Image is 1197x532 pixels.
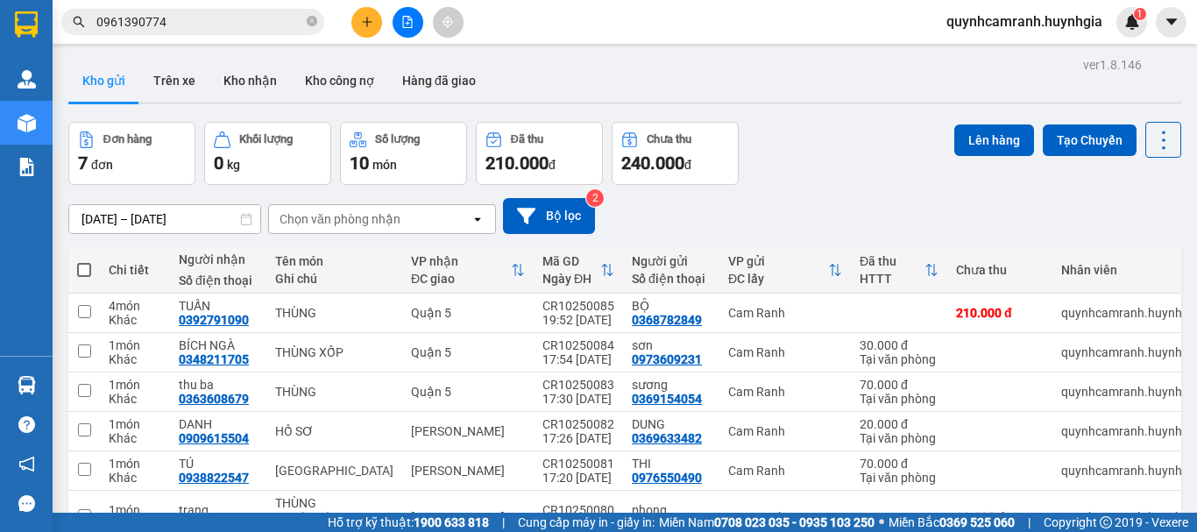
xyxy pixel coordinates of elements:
div: CR10250081 [542,457,614,471]
div: Khác [109,352,161,366]
button: Khối lượng0kg [204,122,331,185]
div: 30.000 đ [860,338,938,352]
div: BÍCH NGÀ [179,338,258,352]
div: Khác [109,392,161,406]
span: ⚪️ [879,519,884,526]
div: Cam Ranh [728,510,842,524]
div: 17:20 [DATE] [542,471,614,485]
div: [PERSON_NAME] [411,464,525,478]
div: Khác [109,471,161,485]
div: sương [632,378,711,392]
th: Toggle SortBy [402,247,534,294]
div: THI [632,457,711,471]
div: Chưa thu [956,263,1044,277]
div: [PERSON_NAME] [411,424,525,438]
button: Hàng đã giao [388,60,490,102]
div: 1 món [109,378,161,392]
div: 0938822547 [179,471,249,485]
div: Tên món [275,254,393,268]
div: ver 1.8.146 [1083,55,1142,74]
div: THÙNG [275,306,393,320]
div: Tại văn phòng [860,431,938,445]
button: Đã thu210.000đ [476,122,603,185]
div: ĐC giao [411,272,511,286]
div: Quận 5 [411,385,525,399]
div: VP nhận [411,254,511,268]
span: caret-down [1164,14,1179,30]
div: 70.000 đ [860,378,938,392]
th: Toggle SortBy [851,247,947,294]
span: search [73,16,85,28]
div: 1 món [109,338,161,352]
span: Miền Bắc [889,513,1015,532]
button: Tạo Chuyến [1043,124,1137,156]
div: Ghi chú [275,272,393,286]
button: aim [433,7,464,38]
svg: open [471,212,485,226]
span: quynhcamranh.huynhgia [932,11,1116,32]
input: Tìm tên, số ĐT hoặc mã đơn [96,12,303,32]
img: solution-icon [18,158,36,176]
img: warehouse-icon [18,376,36,394]
div: Cam Ranh [728,345,842,359]
div: Mã GD [542,254,600,268]
div: Cam Ranh [728,306,842,320]
div: 1 món [109,457,161,471]
div: 1 món [109,417,161,431]
div: Đã thu [511,133,543,145]
div: Khác [109,431,161,445]
div: CR10250084 [542,338,614,352]
div: 4 món [109,299,161,313]
div: HTTT [860,272,924,286]
div: Chi tiết [109,263,161,277]
button: Số lượng10món [340,122,467,185]
div: thu ba [179,378,258,392]
button: Kho nhận [209,60,291,102]
div: Quận 5 [411,345,525,359]
div: 30.000 đ [956,510,1044,524]
div: CR10250083 [542,378,614,392]
div: 0976550490 [632,471,702,485]
div: TÚ [179,457,258,471]
div: Đơn hàng [103,133,152,145]
div: trang [179,503,258,517]
div: Tại văn phòng [860,471,938,485]
strong: 0708 023 035 - 0935 103 250 [714,515,875,529]
div: 0369154054 [632,392,702,406]
span: Cung cấp máy in - giấy in: [518,513,655,532]
button: Kho gửi [68,60,139,102]
div: ĐC lấy [728,272,828,286]
div: THÙNG [275,385,393,399]
div: Chọn văn phòng nhận [280,210,400,228]
div: 0392791090 [179,313,249,327]
div: CR10250080 [542,503,614,517]
span: đ [549,158,556,172]
button: Trên xe [139,60,209,102]
div: [PERSON_NAME] [411,510,525,524]
span: | [1028,513,1031,532]
div: Khối lượng [239,133,293,145]
div: 0909615504 [179,431,249,445]
div: 0363608679 [179,392,249,406]
span: 10 [350,153,369,174]
div: Tại văn phòng [860,392,938,406]
div: Khác [109,313,161,327]
div: TUẤN [179,299,258,313]
span: món [372,158,397,172]
span: 0 [214,153,223,174]
span: question-circle [18,416,35,433]
div: Cam Ranh [728,424,842,438]
div: VP gửi [728,254,828,268]
span: notification [18,456,35,472]
span: đ [684,158,691,172]
button: Đơn hàng7đơn [68,122,195,185]
div: Tại văn phòng [860,352,938,366]
div: 19:52 [DATE] [542,313,614,327]
div: 0973609231 [632,352,702,366]
div: 17:54 [DATE] [542,352,614,366]
div: HỒ SƠ [275,424,393,438]
div: Cam Ranh [728,464,842,478]
div: Số điện thoại [179,273,258,287]
button: Chưa thu240.000đ [612,122,739,185]
span: 1 [1137,8,1143,20]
